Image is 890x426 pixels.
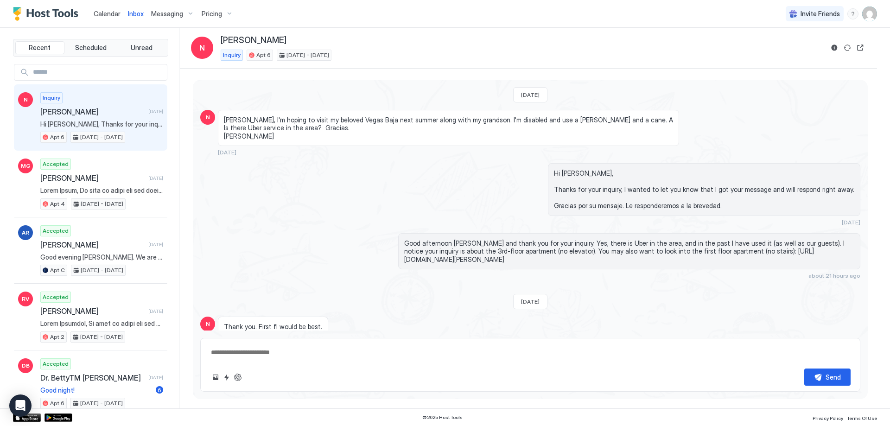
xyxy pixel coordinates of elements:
span: [DATE] [148,375,163,381]
span: [DATE] [521,298,540,305]
span: DB [22,362,30,370]
span: Privacy Policy [813,415,843,421]
span: [DATE] - [DATE] [80,399,123,407]
span: [PERSON_NAME] [40,107,145,116]
span: Calendar [94,10,121,18]
button: ChatGPT Auto Reply [232,372,243,383]
button: Open reservation [855,42,866,53]
span: Apt 6 [50,399,64,407]
span: AR [22,229,29,237]
span: [PERSON_NAME], I'm hoping to visit my beloved Vegas Baja next summer along with my grandson. I'm ... [224,116,673,140]
span: [DATE] [521,91,540,98]
span: [DATE] - [DATE] [81,266,123,274]
span: N [24,95,28,104]
span: [PERSON_NAME] [221,35,286,46]
span: MG [21,162,31,170]
div: menu [847,8,858,19]
span: Hi [PERSON_NAME], Thanks for your inquiry, I wanted to let you know that I got your message and w... [554,169,854,210]
span: RV [22,295,29,303]
span: Accepted [43,227,69,235]
span: [DATE] [218,149,236,156]
a: Inbox [128,9,144,19]
span: Unread [131,44,153,52]
span: about 21 hours ago [808,272,860,279]
a: Host Tools Logo [13,7,83,21]
span: Scheduled [75,44,107,52]
input: Input Field [29,64,167,80]
span: Inquiry [223,51,241,59]
button: Unread [117,41,166,54]
span: [DATE] - [DATE] [286,51,329,59]
button: Scheduled [66,41,115,54]
button: Recent [15,41,64,54]
span: Recent [29,44,51,52]
span: [DATE] [842,219,860,226]
div: Open Intercom Messenger [9,394,32,417]
span: [DATE] [148,242,163,248]
button: Quick reply [221,372,232,383]
span: Messaging [151,10,183,18]
span: N [206,113,210,121]
span: Good afternoon [PERSON_NAME] and thank you for your inquiry. Yes, there is Uber in the area, and ... [404,239,854,264]
span: © 2025 Host Tools [422,414,463,420]
span: N [206,320,210,328]
span: [PERSON_NAME] [40,240,145,249]
span: Terms Of Use [847,415,877,421]
span: [DATE] [148,308,163,314]
div: tab-group [13,39,168,57]
a: Calendar [94,9,121,19]
span: Lorem Ipsumdol, Si amet co adipi eli sed doeiusmo tem INCI UTL Etdol Magn/Aliqu Enimadmin ve qui ... [40,319,163,328]
span: [DATE] - [DATE] [80,133,123,141]
span: Good night! [40,386,152,394]
div: Send [826,372,841,382]
span: Hi [PERSON_NAME], Thanks for your inquiry, I wanted to let you know that I got your message and w... [40,120,163,128]
span: Accepted [43,360,69,368]
span: Accepted [43,160,69,168]
span: [PERSON_NAME] [40,173,145,183]
a: Google Play Store [44,413,72,422]
span: N [199,42,205,53]
button: Send [804,369,851,386]
span: Apt 6 [256,51,271,59]
span: Apt 6 [50,133,64,141]
span: Pricing [202,10,222,18]
a: App Store [13,413,41,422]
a: Terms Of Use [847,413,877,422]
span: Inquiry [43,94,60,102]
span: Good evening [PERSON_NAME]. We are still without power, and your battery is down to 50%. Please c... [40,253,163,261]
span: Accepted [43,293,69,301]
span: Apt 4 [50,200,65,208]
span: Dr. BettyTM [PERSON_NAME] [40,373,145,382]
span: Thank you. First fl would be best. [224,323,322,331]
span: Inbox [128,10,144,18]
span: [DATE] [148,175,163,181]
span: [DATE] [148,108,163,114]
span: [DATE] - [DATE] [80,333,123,341]
span: Lorem Ipsum, Do sita co adipi eli sed doeiusmo tem INCI UTL Etdol Magn/Aliqu Enimadmin ve qui Nos... [40,186,163,195]
span: Apt C [50,266,65,274]
span: Apt 2 [50,333,64,341]
button: Reservation information [829,42,840,53]
span: [PERSON_NAME] [40,306,145,316]
span: 6 [158,387,161,394]
button: Upload image [210,372,221,383]
a: Privacy Policy [813,413,843,422]
button: Sync reservation [842,42,853,53]
span: [DATE] - [DATE] [81,200,123,208]
div: User profile [862,6,877,21]
span: Invite Friends [801,10,840,18]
